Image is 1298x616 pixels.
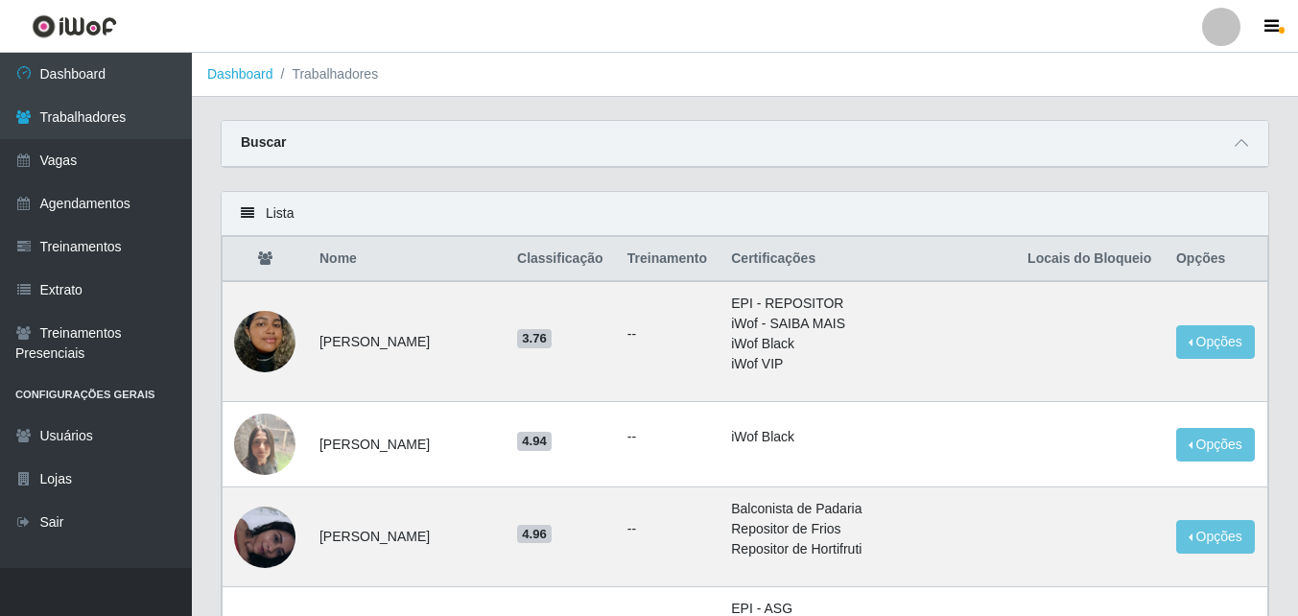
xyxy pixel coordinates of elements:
[731,499,1004,519] li: Balconista de Padaria
[241,134,286,150] strong: Buscar
[731,294,1004,314] li: EPI - REPOSITOR
[308,402,506,487] td: [PERSON_NAME]
[506,237,616,282] th: Classificação
[720,237,1016,282] th: Certificações
[207,66,273,82] a: Dashboard
[222,192,1268,236] div: Lista
[192,53,1298,97] nav: breadcrumb
[1016,237,1165,282] th: Locais do Bloqueio
[517,525,552,544] span: 4.96
[616,237,720,282] th: Treinamento
[627,427,708,447] ul: --
[234,507,295,568] img: 1731815960523.jpeg
[731,334,1004,354] li: iWof Black
[308,487,506,587] td: [PERSON_NAME]
[1165,237,1268,282] th: Opções
[627,324,708,344] ul: --
[273,64,379,84] li: Trabalhadores
[1176,325,1255,359] button: Opções
[234,287,295,396] img: 1724357310463.jpeg
[1176,428,1255,462] button: Opções
[731,539,1004,559] li: Repositor de Hortifruti
[308,281,506,402] td: [PERSON_NAME]
[308,237,506,282] th: Nome
[627,519,708,539] ul: --
[731,519,1004,539] li: Repositor de Frios
[731,427,1004,447] li: iWof Black
[517,329,552,348] span: 3.76
[234,403,295,485] img: 1748118587909.jpeg
[1176,520,1255,554] button: Opções
[32,14,117,38] img: CoreUI Logo
[731,314,1004,334] li: iWof - SAIBA MAIS
[517,432,552,451] span: 4.94
[731,354,1004,374] li: iWof VIP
